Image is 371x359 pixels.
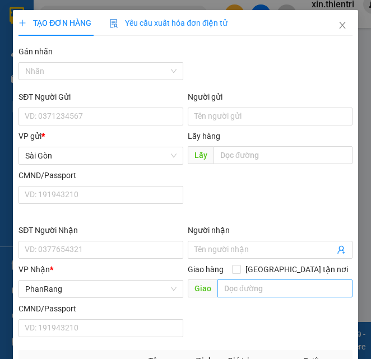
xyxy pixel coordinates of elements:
[217,279,353,297] input: Dọc đường
[18,302,183,315] div: CMND/Passport
[69,16,111,69] b: Gửi khách hàng
[14,72,50,106] b: Thiện Trí
[18,91,183,103] div: SĐT Người Gửi
[122,14,149,41] img: logo.jpg
[109,18,228,27] span: Yêu cầu xuất hóa đơn điện tử
[18,169,183,181] div: CMND/Passport
[188,279,217,297] span: Giao
[214,146,353,164] input: Dọc đường
[25,281,177,297] span: PhanRang
[94,43,154,52] b: [DOMAIN_NAME]
[188,132,220,141] span: Lấy hàng
[337,245,346,254] span: user-add
[18,265,50,274] span: VP Nhận
[188,146,214,164] span: Lấy
[188,91,353,103] div: Người gửi
[18,19,26,27] span: plus
[188,224,353,236] div: Người nhận
[18,130,183,142] div: VP gửi
[18,224,183,236] div: SĐT Người Nhận
[18,47,53,56] label: Gán nhãn
[338,21,347,30] span: close
[109,19,118,28] img: icon
[25,147,177,164] span: Sài Gòn
[327,10,358,41] button: Close
[18,18,91,27] span: TẠO ĐƠN HÀNG
[188,265,224,274] span: Giao hàng
[94,53,154,67] li: (c) 2017
[241,263,353,276] span: [GEOGRAPHIC_DATA] tận nơi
